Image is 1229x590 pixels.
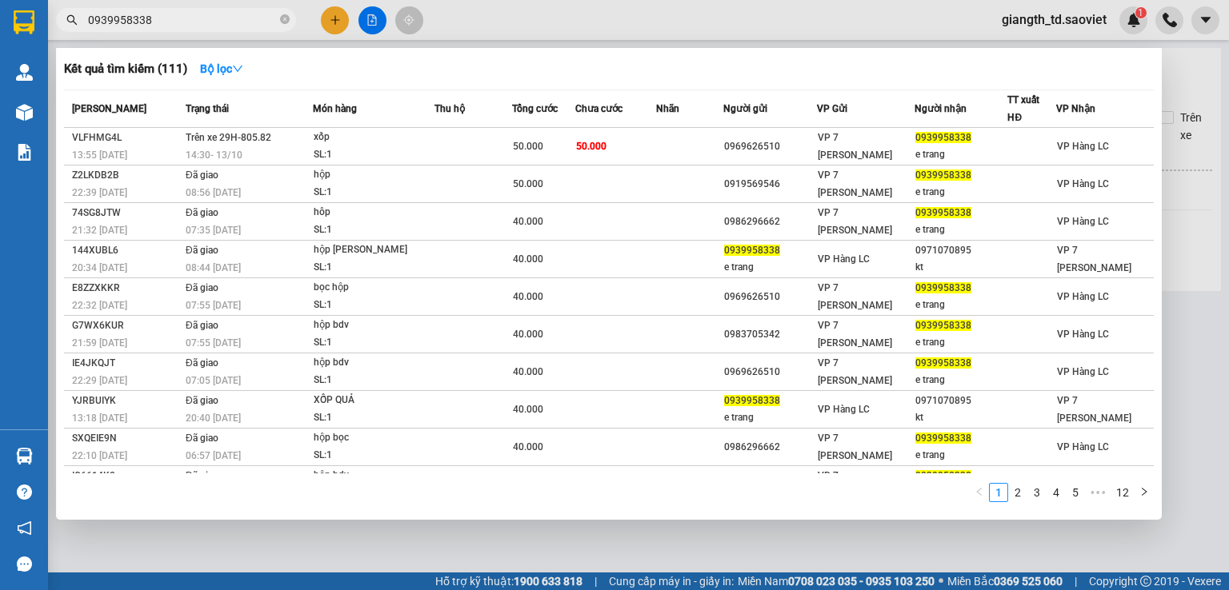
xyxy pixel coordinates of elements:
[72,430,181,447] div: SXQEIE9N
[513,404,543,415] span: 40.000
[970,483,989,502] button: left
[1085,483,1111,502] li: Next 5 Pages
[1111,483,1135,502] li: 12
[915,334,1007,351] div: e trang
[16,448,33,464] img: warehouse-icon
[314,204,434,221] div: hôp
[724,289,816,305] div: 0969626510
[915,282,971,293] span: 0939958338
[915,357,971,369] span: 0939958338
[64,61,187,78] h3: Kết quả tìm kiếm ( 111 )
[513,216,543,227] span: 40.000
[232,63,243,74] span: down
[186,169,218,181] span: Đã giao
[724,245,780,256] span: 0939958338
[915,393,1007,409] div: 0971070895
[314,354,434,372] div: hộp bdv
[186,433,218,444] span: Đã giao
[513,141,543,152] span: 50.000
[1057,329,1109,340] span: VP Hàng LC
[818,132,892,161] span: VP 7 [PERSON_NAME]
[818,207,892,236] span: VP 7 [PERSON_NAME]
[575,103,623,114] span: Chưa cước
[17,520,32,536] span: notification
[915,409,1007,426] div: kt
[818,282,892,311] span: VP 7 [PERSON_NAME]
[513,178,543,189] span: 50.000
[314,129,434,146] div: xốp
[313,103,357,114] span: Món hàng
[915,132,971,143] span: 0939958338
[314,241,434,259] div: hộp [PERSON_NAME]
[186,395,218,406] span: Đã giao
[72,413,127,424] span: 13:18 [DATE]
[513,253,543,265] span: 40.000
[72,375,127,386] span: 22:29 [DATE]
[186,375,241,386] span: 07:05 [DATE]
[187,56,256,82] button: Bộ lọcdown
[724,259,816,276] div: e trang
[1057,366,1109,377] span: VP Hàng LC
[200,62,243,75] strong: Bộ lọc
[186,320,218,331] span: Đã giao
[1009,484,1027,501] a: 2
[915,447,1007,464] div: e trang
[915,207,971,218] span: 0939958338
[1047,483,1066,502] li: 4
[1057,178,1109,189] span: VP Hàng LC
[314,429,434,447] div: hộp bọc
[186,187,241,198] span: 08:56 [DATE]
[72,262,127,273] span: 20:34 [DATE]
[915,103,967,114] span: Người nhận
[1007,94,1039,123] span: TT xuất HĐ
[818,320,892,349] span: VP 7 [PERSON_NAME]
[513,329,543,340] span: 40.000
[14,10,34,34] img: logo-vxr
[72,317,181,334] div: G7WX6KUR
[1057,395,1131,424] span: VP 7 [PERSON_NAME]
[72,280,181,297] div: E8ZZXKKR
[186,300,241,311] span: 07:55 [DATE]
[314,372,434,389] div: SL: 1
[513,441,543,452] span: 40.000
[72,300,127,311] span: 22:32 [DATE]
[280,13,290,28] span: close-circle
[513,366,543,377] span: 40.000
[1057,141,1109,152] span: VP Hàng LC
[915,184,1007,201] div: e trang
[915,372,1007,389] div: e trang
[186,470,218,481] span: Đã giao
[818,357,892,386] span: VP 7 [PERSON_NAME]
[915,470,971,481] span: 0939958338
[186,282,218,293] span: Đã giao
[818,433,892,461] span: VP 7 [PERSON_NAME]
[186,245,218,256] span: Đã giao
[72,130,181,146] div: VLFHMG4L
[186,149,242,161] span: 14:30 - 13/10
[72,225,127,236] span: 21:32 [DATE]
[818,470,892,499] span: VP 7 [PERSON_NAME]
[818,404,870,415] span: VP Hàng LC
[1057,441,1109,452] span: VP Hàng LC
[16,104,33,121] img: warehouse-icon
[915,297,1007,313] div: e trang
[915,242,1007,259] div: 0971070895
[724,409,816,426] div: e trang
[513,291,543,302] span: 40.000
[970,483,989,502] li: Previous Page
[1067,484,1084,501] a: 5
[72,450,127,461] span: 22:10 [DATE]
[724,395,780,406] span: 0939958338
[975,487,984,496] span: left
[1057,216,1109,227] span: VP Hàng LC
[1028,484,1046,501] a: 3
[314,467,434,484] div: hộp bdv
[915,433,971,444] span: 0939958338
[1057,291,1109,302] span: VP Hàng LC
[915,320,971,331] span: 0939958338
[724,364,816,381] div: 0969626510
[280,14,290,24] span: close-circle
[314,334,434,352] div: SL: 1
[818,253,870,265] span: VP Hàng LC
[72,149,127,161] span: 13:55 [DATE]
